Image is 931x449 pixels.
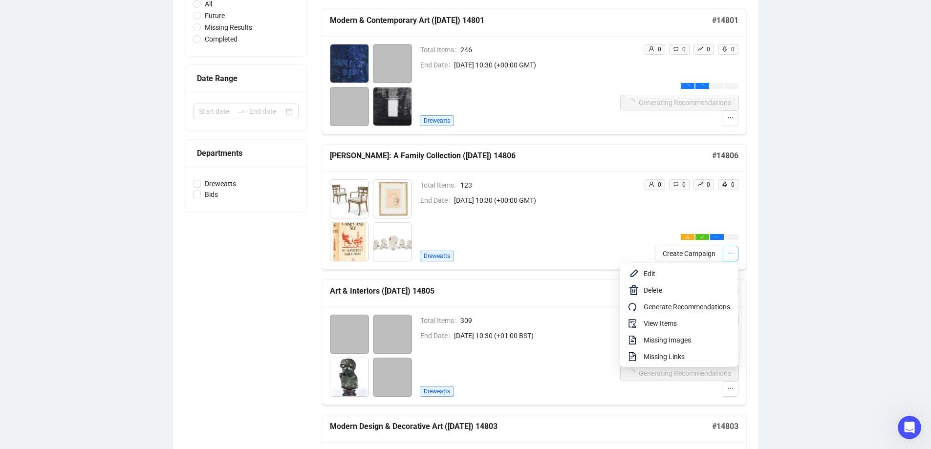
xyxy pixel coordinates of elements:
span: 123 [460,180,636,191]
span: rise [697,46,703,52]
span: Dreweatts [420,386,454,397]
span: Generate Recommendations [644,301,730,312]
span: Create Campaign [663,248,715,259]
span: Dreweatts [201,178,240,189]
span: 0 [731,46,735,53]
div: Date Range [197,72,295,85]
div: Departments [197,147,295,159]
span: user [649,46,654,52]
span: 309 [460,315,620,326]
span: 0 [658,181,661,188]
button: Generating Recommendations [620,365,739,381]
a: Modern & Contemporary Art ([DATE]) 14801#14801Total Items246End Date[DATE] 10:30 (+00:00 GMT)Drew... [322,9,747,134]
span: Completed [201,34,241,44]
span: View Items [644,318,730,329]
a: Art & Interiors ([DATE]) 14805#14805Total Items309End Date[DATE] 10:30 (+01:00 BST)Dreweattsuser0... [322,279,747,405]
span: Bids [201,189,222,200]
button: Create Campaign [655,246,723,261]
span: 0 [707,181,710,188]
span: user [649,181,654,187]
span: Total Items [420,44,460,55]
span: file-image [628,334,640,346]
span: Missing Results [201,22,256,33]
h5: # 14806 [712,150,738,162]
span: 0 [731,181,735,188]
span: to [238,107,245,115]
img: 201_1.jpg [330,44,368,83]
span: Edit [644,268,730,279]
span: Dreweatts [420,115,454,126]
span: ellipsis [715,235,719,239]
img: 205_1.jpg [373,87,411,126]
span: [DATE] 10:30 (+00:00 GMT) [454,195,636,206]
span: ellipsis [727,250,734,257]
span: rise [697,181,703,187]
img: 3_1.jpg [373,180,411,218]
span: Delete [644,285,730,296]
img: 4_1.jpg [330,223,368,261]
span: audit [628,318,640,329]
iframe: Intercom live chat [898,416,921,439]
span: ellipsis [727,385,734,392]
img: svg+xml;base64,PHN2ZyB4bWxucz0iaHR0cDovL3d3dy53My5vcmcvMjAwMC9zdmciIHhtbG5zOnhsaW5rPSJodHRwOi8vd3... [628,284,640,296]
span: 0 [707,46,710,53]
span: Dreweatts [420,251,454,261]
button: Generating Recommendations [620,95,739,110]
span: [DATE] 10:30 (+00:00 GMT) [454,60,620,70]
span: End Date [420,330,454,341]
span: rocket [722,46,728,52]
span: Future [201,10,229,21]
span: loading [700,84,704,88]
img: 5_1.jpg [373,223,411,261]
span: End Date [420,195,454,206]
span: warning [686,235,690,239]
h5: [PERSON_NAME]: A Family Collection ([DATE]) 14806 [330,150,712,162]
span: retweet [673,181,679,187]
input: Start date [199,106,234,117]
input: End date [249,106,284,117]
span: 0 [682,46,686,53]
span: Missing Images [644,335,730,345]
span: retweet [673,46,679,52]
span: 0 [658,46,661,53]
span: Total Items [420,315,460,326]
span: 246 [460,44,620,55]
img: svg+xml;base64,PHN2ZyB4bWxucz0iaHR0cDovL3d3dy53My5vcmcvMjAwMC9zdmciIHhtbG5zOnhsaW5rPSJodHRwOi8vd3... [628,268,640,279]
h5: Art & Interiors ([DATE]) 14805 [330,285,712,297]
span: Missing Links [644,351,730,362]
h5: Modern & Contemporary Art ([DATE]) 14801 [330,15,712,26]
span: redo [628,301,640,313]
span: [DATE] 10:30 (+01:00 BST) [454,330,620,341]
span: check [700,235,704,239]
h5: # 14801 [712,15,738,26]
span: rocket [722,181,728,187]
span: ellipsis [727,114,734,121]
h5: Modern Design & Decorative Art ([DATE]) 14803 [330,421,712,432]
h5: # 14803 [712,421,738,432]
span: file-text [628,351,640,363]
span: loading [685,84,690,88]
img: 2_1.jpg [330,180,368,218]
span: Total Items [420,180,460,191]
span: End Date [420,60,454,70]
span: swap-right [238,107,245,115]
a: [PERSON_NAME]: A Family Collection ([DATE]) 14806#14806Total Items123End Date[DATE] 10:30 (+00:00... [322,144,747,270]
span: 0 [682,181,686,188]
img: 1003_1.jpg [330,358,368,396]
